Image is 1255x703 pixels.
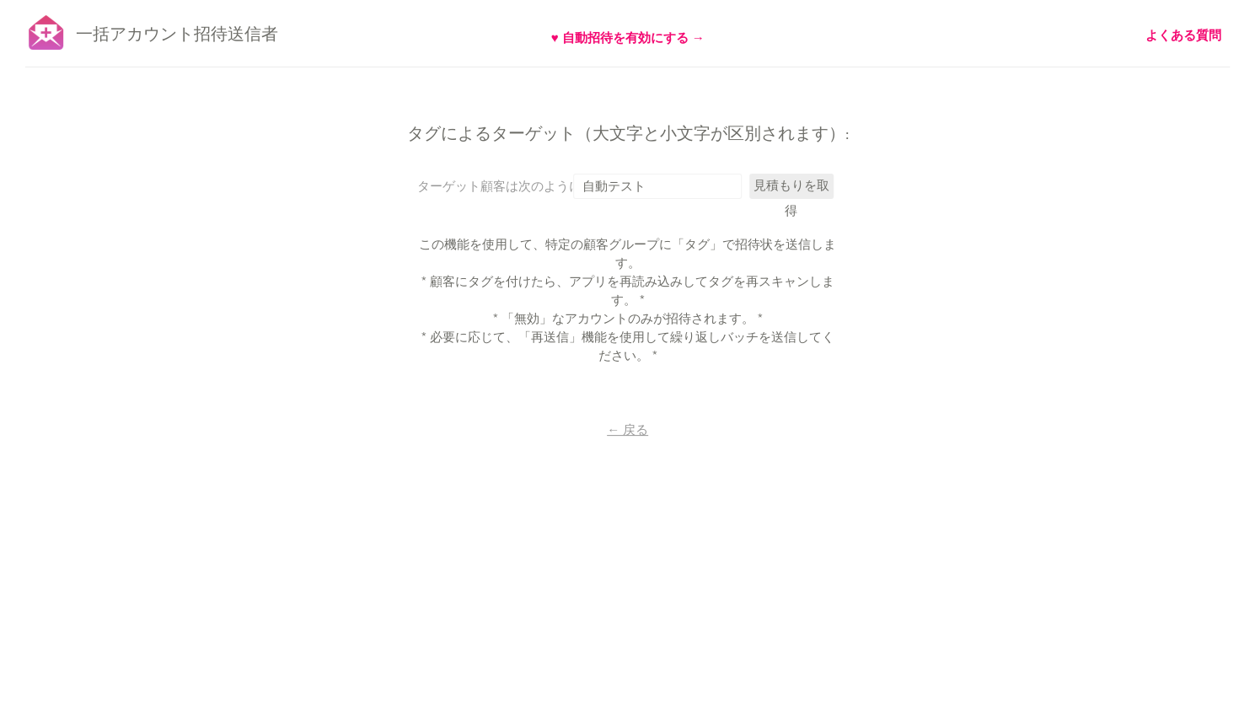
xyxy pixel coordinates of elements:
[421,328,834,367] font: * 必要に応じて、「再送信」機能を使用して繰り返しバッチを送信してください。 *
[573,174,742,199] input: タグを入力してください...
[419,235,836,274] font: この機能を使用して、特定の顧客グループに「タグ」で招待状を送信します。
[1145,27,1221,46] a: よくある質問
[407,121,849,148] font: タグによるターゲット（大文字と小文字が区別されます）:
[607,421,648,441] font: ← 戻る
[551,29,705,49] font: ♥ 自動招待を有効にする →
[493,309,763,330] font: * 「無効」なアカウントのみが招待されます。 *
[76,22,278,49] font: 一括アカウント招待送信者
[421,272,834,311] font: * 顧客にタグを付けたら、アプリを再読み込みしてタグを再スキャンします。 *
[754,176,829,222] font: 見積もりを取得
[417,177,708,197] font: ターゲット顧客は次のようにタグ付けされています
[1145,26,1221,46] font: よくある質問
